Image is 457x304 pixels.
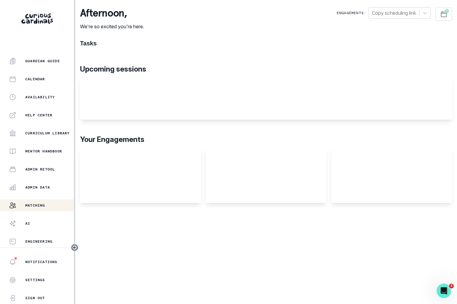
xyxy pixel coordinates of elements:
button: Schedule Sessions [435,7,452,21]
p: Calendar [25,77,45,81]
img: Curious Cardinals Logo [21,14,53,24]
p: Mentor Handbook [25,149,62,154]
p: We're so excited you're here. [80,23,144,30]
p: AI [25,221,30,226]
p: Matching [25,203,45,208]
p: Settings [25,278,45,282]
p: Guardian Guide [25,59,60,63]
p: Notifications [25,259,57,264]
button: Toggle sidebar [71,244,79,251]
p: Availability [25,95,55,100]
p: Sign Out [25,296,45,300]
p: Curriculum Library [25,131,70,136]
span: 3 [449,284,454,288]
p: Your Engagements [80,134,452,145]
h1: Tasks [80,40,452,47]
p: Admin Data [25,185,50,190]
p: Engineering [25,239,52,244]
p: Engagements: [337,11,366,15]
p: Admin Retool [25,167,55,172]
p: Help Center [25,113,52,118]
p: Upcoming sessions [80,64,452,75]
iframe: Intercom live chat [437,284,451,298]
p: afternoon , [80,7,144,19]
